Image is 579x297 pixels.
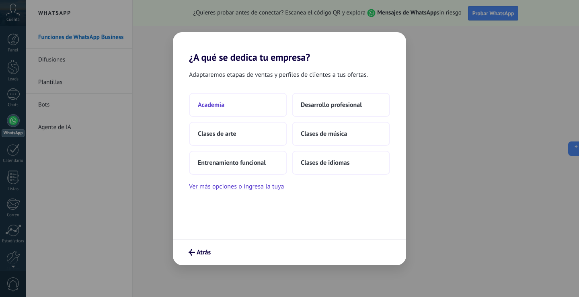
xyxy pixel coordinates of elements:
button: Academia [189,93,287,117]
span: Entrenamiento funcional [198,159,266,167]
span: Academia [198,101,224,109]
button: Desarrollo profesional [292,93,390,117]
h2: ¿A qué se dedica tu empresa? [173,32,406,63]
button: Entrenamiento funcional [189,151,287,175]
button: Atrás [185,246,214,259]
span: Clases de música [301,130,347,138]
span: Desarrollo profesional [301,101,362,109]
button: Clases de idiomas [292,151,390,175]
button: Clases de música [292,122,390,146]
span: Adaptaremos etapas de ventas y perfiles de clientes a tus ofertas. [189,70,368,80]
span: Clases de idiomas [301,159,349,167]
button: Clases de arte [189,122,287,146]
button: Ver más opciones o ingresa la tuya [189,181,284,192]
span: Clases de arte [198,130,236,138]
span: Atrás [197,250,211,255]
